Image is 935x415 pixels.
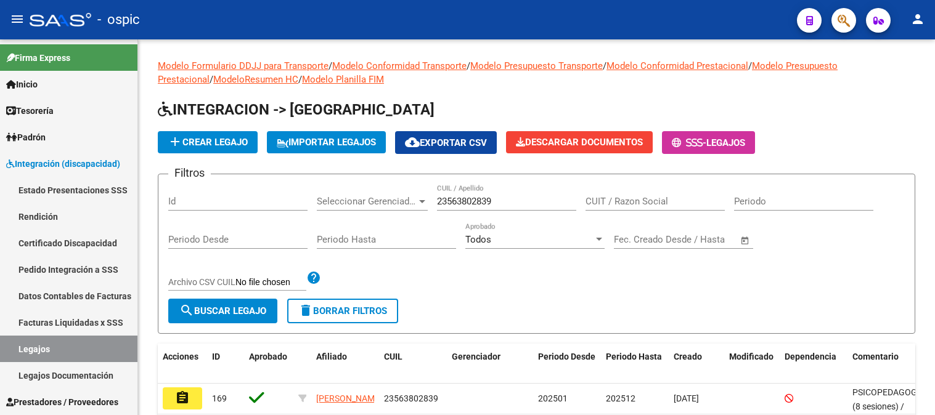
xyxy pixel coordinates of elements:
span: 23563802839 [384,393,438,403]
span: Legajos [706,137,745,148]
span: Acciones [163,352,198,361]
span: Exportar CSV [405,137,487,148]
span: Afiliado [316,352,347,361]
datatable-header-cell: Periodo Hasta [601,344,669,384]
mat-icon: add [168,134,182,149]
mat-icon: person [910,12,925,26]
mat-icon: search [179,303,194,318]
button: Buscar Legajo [168,299,277,323]
span: CUIL [384,352,402,361]
button: Crear Legajo [158,131,258,153]
span: Gerenciador [452,352,500,361]
datatable-header-cell: Modificado [724,344,780,384]
span: - [672,137,706,148]
iframe: Intercom live chat [893,373,923,403]
button: Borrar Filtros [287,299,398,323]
span: [DATE] [674,393,699,403]
mat-icon: help [306,270,321,285]
a: ModeloResumen HC [213,74,298,85]
span: Integración (discapacidad) [6,157,120,171]
a: Modelo Conformidad Prestacional [606,60,748,71]
datatable-header-cell: Afiliado [311,344,379,384]
datatable-header-cell: Periodo Desde [533,344,601,384]
input: Fecha inicio [614,234,664,245]
button: -Legajos [662,131,755,154]
h3: Filtros [168,164,211,182]
span: Borrar Filtros [298,305,387,316]
mat-icon: delete [298,303,313,318]
a: Modelo Conformidad Transporte [332,60,467,71]
button: Open calendar [738,233,753,248]
span: Prestadores / Proveedores [6,395,118,409]
span: INTEGRACION -> [GEOGRAPHIC_DATA] [158,101,435,118]
span: Todos [465,234,491,245]
datatable-header-cell: Aprobado [244,344,293,384]
span: Padrón [6,131,46,144]
span: Buscar Legajo [179,305,266,316]
mat-icon: menu [10,12,25,26]
button: Descargar Documentos [506,131,653,153]
span: Firma Express [6,51,70,65]
span: Inicio [6,78,38,91]
span: Modificado [729,352,774,361]
datatable-header-cell: ID [207,344,244,384]
span: Archivo CSV CUIL [168,277,235,287]
span: Comentario [852,352,899,361]
span: [PERSON_NAME] [316,393,382,403]
datatable-header-cell: CUIL [379,344,447,384]
span: Periodo Desde [538,352,595,361]
datatable-header-cell: Creado [669,344,724,384]
span: IMPORTAR LEGAJOS [277,137,376,148]
span: 202512 [606,393,635,403]
span: Crear Legajo [168,137,248,148]
datatable-header-cell: Comentario [847,344,921,384]
span: Aprobado [249,352,287,361]
a: Modelo Formulario DDJJ para Transporte [158,60,329,71]
datatable-header-cell: Gerenciador [447,344,533,384]
input: Fecha fin [675,234,735,245]
span: Periodo Hasta [606,352,662,361]
span: Dependencia [785,352,836,361]
datatable-header-cell: Acciones [158,344,207,384]
button: Exportar CSV [395,131,497,154]
span: 169 [212,393,227,403]
button: IMPORTAR LEGAJOS [267,131,386,153]
span: Creado [674,352,702,361]
span: ID [212,352,220,361]
span: - ospic [97,6,140,33]
mat-icon: cloud_download [405,135,420,150]
datatable-header-cell: Dependencia [780,344,847,384]
mat-icon: assignment [175,390,190,405]
a: Modelo Planilla FIM [302,74,384,85]
span: Tesorería [6,104,54,118]
span: Descargar Documentos [516,137,643,148]
a: Modelo Presupuesto Transporte [470,60,603,71]
span: 202501 [538,393,568,403]
span: Seleccionar Gerenciador [317,196,417,207]
input: Archivo CSV CUIL [235,277,306,288]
